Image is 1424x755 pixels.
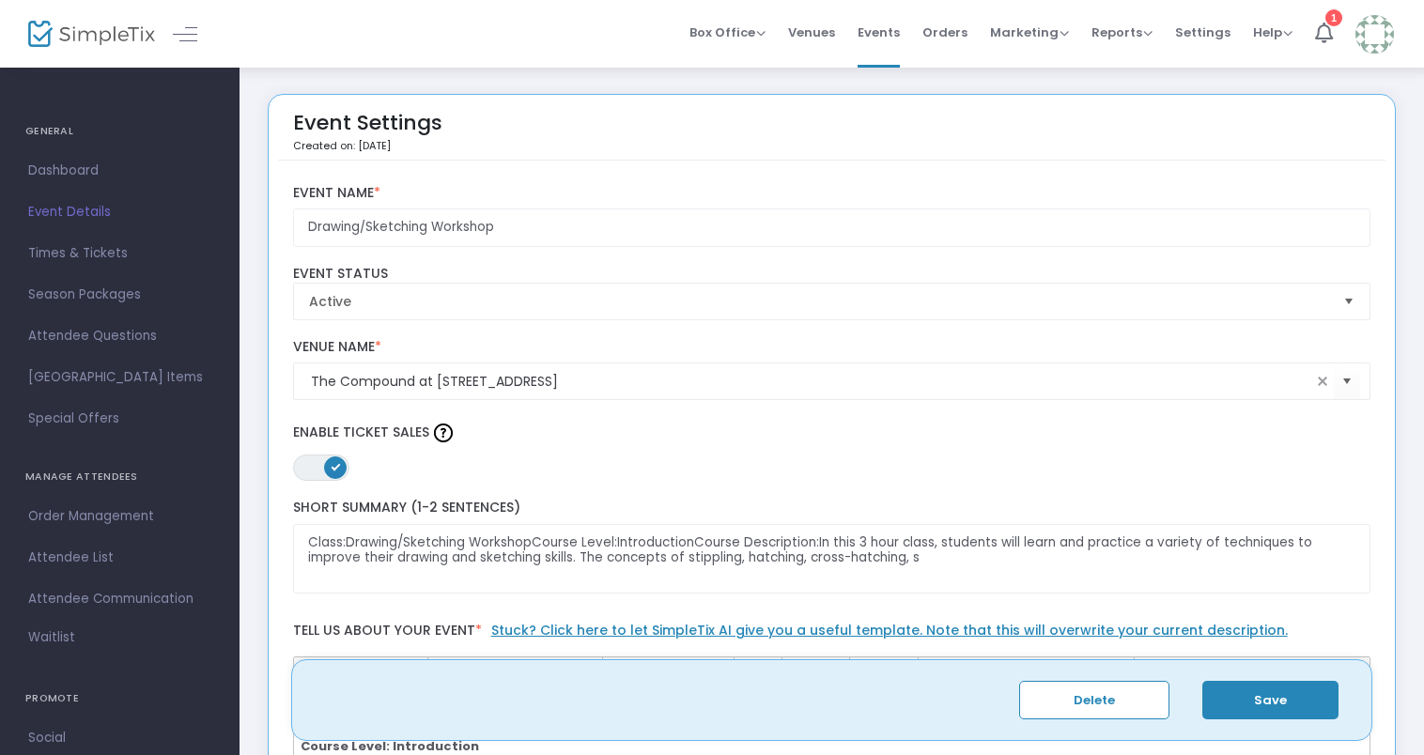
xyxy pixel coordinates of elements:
[1311,370,1334,393] span: clear
[309,292,1329,311] span: Active
[331,462,340,471] span: ON
[293,656,1371,694] div: Editor toolbar
[990,23,1069,41] span: Marketing
[28,546,211,570] span: Attendee List
[491,621,1288,639] a: Stuck? Click here to let SimpleTix AI give you a useful template. Note that this will overwrite y...
[284,612,1380,656] label: Tell us about your event
[28,628,75,647] span: Waitlist
[293,339,1371,356] label: Venue Name
[28,365,211,390] span: [GEOGRAPHIC_DATA] Items
[25,680,214,717] h4: PROMOTE
[293,266,1371,283] label: Event Status
[858,8,900,56] span: Events
[1202,681,1339,719] button: Save
[28,200,211,224] span: Event Details
[1253,23,1292,41] span: Help
[293,185,1371,202] label: Event Name
[689,23,766,41] span: Box Office
[1336,284,1362,319] button: Select
[788,8,835,56] span: Venues
[293,498,520,516] span: Short Summary (1-2 Sentences)
[1175,8,1231,56] span: Settings
[434,424,453,442] img: question-mark
[1334,362,1360,401] button: Select
[311,372,1312,392] input: Select Venue
[28,241,211,266] span: Times & Tickets
[28,726,211,750] span: Social
[1019,681,1169,719] button: Delete
[293,138,442,154] p: Created on: [DATE]
[28,504,211,529] span: Order Management
[28,159,211,183] span: Dashboard
[28,407,211,431] span: Special Offers
[293,208,1371,247] input: Enter Event Name
[25,458,214,496] h4: MANAGE ATTENDEES
[28,587,211,611] span: Attendee Communication
[1091,23,1153,41] span: Reports
[28,283,211,307] span: Season Packages
[293,104,442,160] div: Event Settings
[293,419,1371,447] label: Enable Ticket Sales
[301,737,479,755] strong: Course Level: Introduction
[922,8,967,56] span: Orders
[28,324,211,348] span: Attendee Questions
[1325,9,1342,26] div: 1
[25,113,214,150] h4: GENERAL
